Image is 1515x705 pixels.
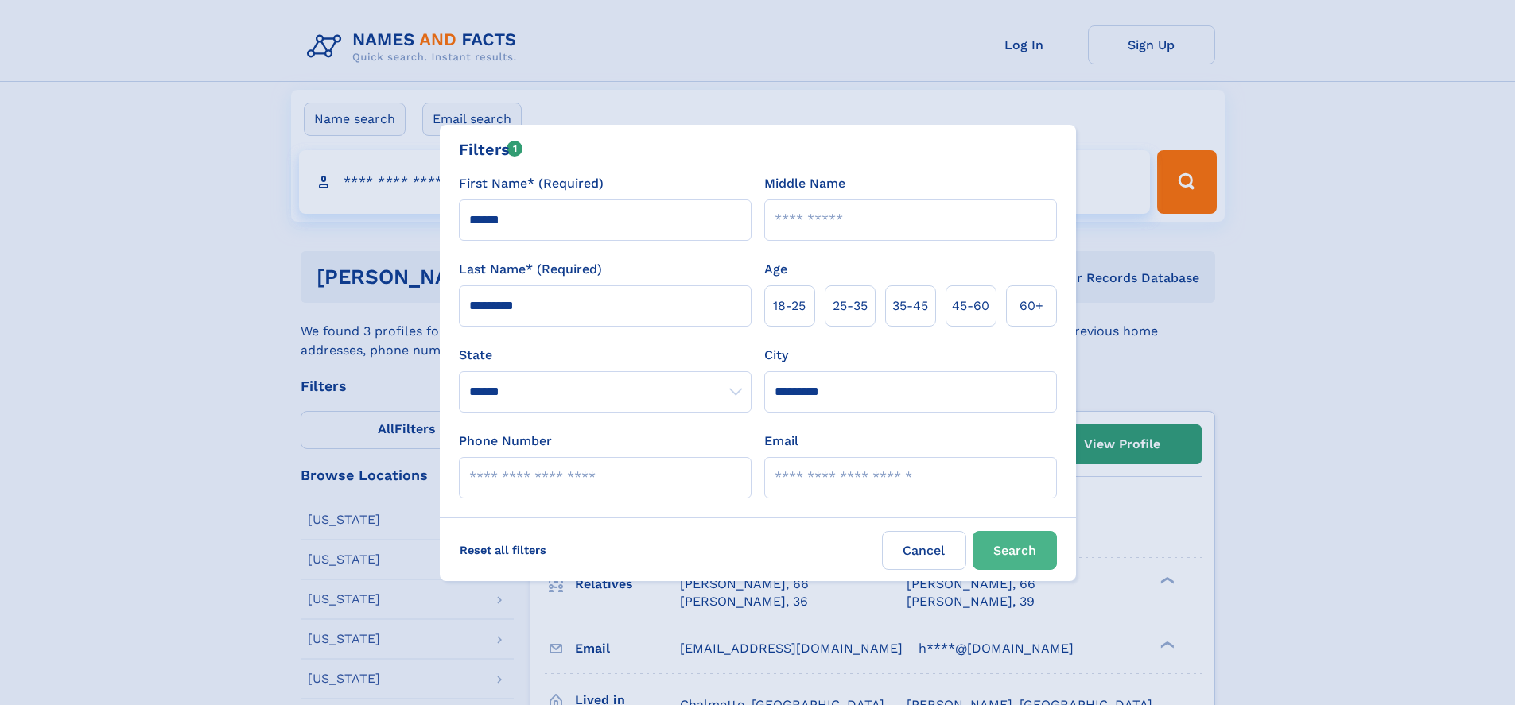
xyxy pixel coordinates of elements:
label: Reset all filters [449,531,557,569]
label: Phone Number [459,432,552,451]
span: 25‑35 [833,296,868,316]
span: 18‑25 [773,296,806,316]
label: Middle Name [764,174,845,193]
span: 45‑60 [952,296,989,316]
label: State [459,346,752,365]
label: Last Name* (Required) [459,260,602,279]
label: Cancel [882,531,966,570]
button: Search [973,531,1057,570]
div: Filters [459,138,523,161]
label: Email [764,432,798,451]
label: City [764,346,788,365]
label: Age [764,260,787,279]
span: 35‑45 [892,296,928,316]
label: First Name* (Required) [459,174,604,193]
span: 60+ [1020,296,1043,316]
